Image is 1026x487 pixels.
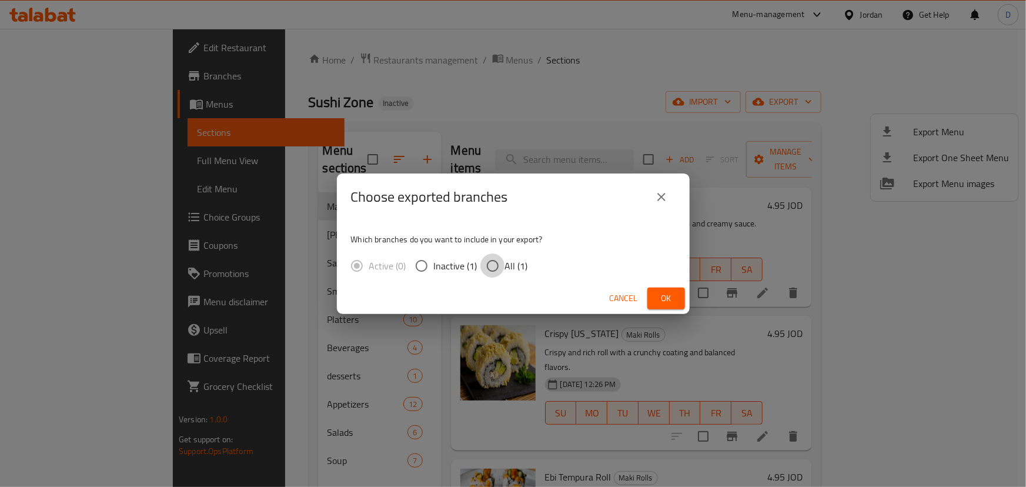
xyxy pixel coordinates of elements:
span: Inactive (1) [434,259,477,273]
h2: Choose exported branches [351,188,508,206]
span: Ok [657,291,676,306]
button: Cancel [605,288,643,309]
span: All (1) [505,259,528,273]
button: Ok [647,288,685,309]
span: Cancel [610,291,638,306]
span: Active (0) [369,259,406,273]
p: Which branches do you want to include in your export? [351,234,676,245]
button: close [647,183,676,211]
